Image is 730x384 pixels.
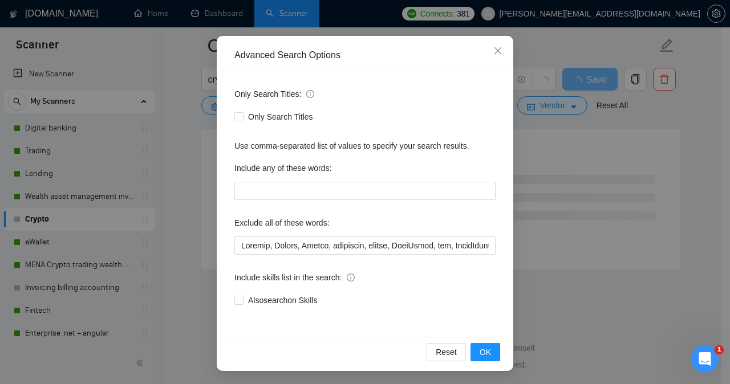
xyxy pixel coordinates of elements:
[234,140,496,152] div: Use comma-separated list of values to specify your search results.
[493,46,502,55] span: close
[234,49,496,62] div: Advanced Search Options
[234,271,355,284] span: Include skills list in the search:
[234,88,314,100] span: Only Search Titles:
[306,90,314,98] span: info-circle
[347,273,355,281] span: info-circle
[234,214,330,232] label: Exclude all of these words:
[244,294,322,307] span: Also search on Skills
[427,343,466,361] button: Reset
[234,159,331,177] label: Include any of these words:
[480,346,491,358] span: OK
[436,346,457,358] span: Reset
[244,111,318,123] span: Only Search Titles
[471,343,500,361] button: OK
[691,345,719,373] iframe: Intercom live chat
[482,36,513,67] button: Close
[715,345,724,354] span: 1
